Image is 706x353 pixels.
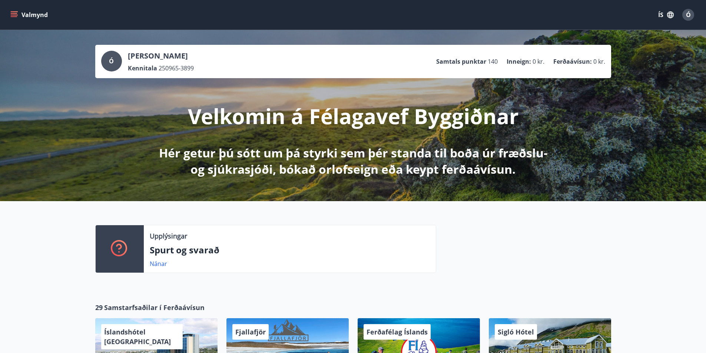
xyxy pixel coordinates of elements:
[150,231,187,241] p: Upplýsingar
[158,145,549,177] p: Hér getur þú sótt um þá styrki sem þér standa til boða úr fræðslu- og sjúkrasjóði, bókað orlofsei...
[188,102,518,130] p: Velkomin á Félagavef Byggiðnar
[235,327,266,336] span: Fjallafjör
[367,327,428,336] span: Ferðafélag Íslands
[150,260,167,268] a: Nánar
[104,327,171,346] span: Íslandshótel [GEOGRAPHIC_DATA]
[159,64,194,72] span: 250965-3899
[488,57,498,66] span: 140
[128,64,157,72] p: Kennitala
[593,57,605,66] span: 0 kr.
[553,57,592,66] p: Ferðaávísun :
[533,57,544,66] span: 0 kr.
[95,303,103,312] span: 29
[9,8,51,21] button: menu
[654,8,678,21] button: ÍS
[150,244,430,256] p: Spurt og svarað
[686,11,691,19] span: Ó
[679,6,697,24] button: Ó
[498,327,534,336] span: Sigló Hótel
[109,57,114,65] span: Ó
[128,51,194,61] p: [PERSON_NAME]
[436,57,486,66] p: Samtals punktar
[104,303,205,312] span: Samstarfsaðilar í Ferðaávísun
[507,57,531,66] p: Inneign :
